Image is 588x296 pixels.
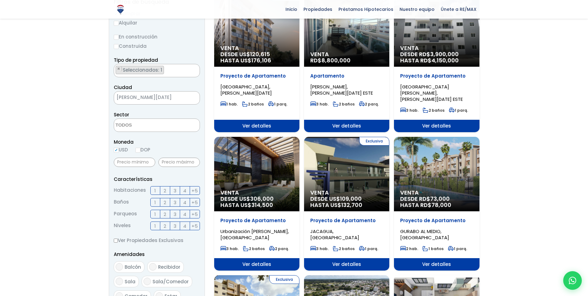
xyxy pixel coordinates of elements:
span: HASTA RD$ [400,202,473,208]
span: 3 [174,222,176,230]
span: Exclusiva [269,275,299,284]
label: En construcción [114,33,200,41]
span: 4 [183,222,186,230]
span: Venta [310,51,383,57]
span: DESDE US$ [310,196,383,208]
span: 1 [154,210,156,218]
span: Préstamos Hipotecarios [335,5,396,14]
span: 109,000 [340,195,362,203]
span: Venta [220,45,293,51]
span: HASTA US$ [220,57,293,64]
span: 306,000 [250,195,274,203]
span: 3 [174,187,176,195]
span: Sector [114,111,129,118]
span: 73,000 [430,195,450,203]
span: Niveles [114,222,131,230]
span: Moneda [114,138,200,146]
label: Construida [114,42,200,50]
span: Únete a RE/MAX [438,5,480,14]
li: APARTAMENTO [116,66,164,74]
span: RD$ [310,56,351,64]
span: Propiedades [300,5,335,14]
span: 4 [183,210,186,218]
span: Habitaciones [114,186,146,195]
label: USD [114,146,128,154]
span: 3 [174,199,176,206]
span: 2 parq. [359,101,379,107]
span: Nuestro equipo [396,5,438,14]
span: × [117,66,120,72]
span: Venta [400,190,473,196]
span: 1 parq. [448,246,467,251]
span: 2 [164,222,166,230]
span: 176,106 [251,56,271,64]
span: [GEOGRAPHIC_DATA], [PERSON_NAME][DATE] [220,83,272,96]
textarea: Search [114,64,117,78]
a: Exclusiva Venta DESDE US$109,000 HASTA US$132,700 Proyecto de Apartamento JACAGUA, [GEOGRAPHIC_DA... [304,137,389,271]
span: 2 baños [243,246,265,251]
span: HASTA US$ [310,202,383,208]
span: 1 [154,199,156,206]
textarea: Search [114,119,174,132]
span: Ver detalles [304,120,389,132]
span: [GEOGRAPHIC_DATA][PERSON_NAME], [PERSON_NAME][DATE] ESTE [400,83,463,102]
span: Parqueos [114,210,137,218]
span: × [190,95,193,101]
img: Logo de REMAX [115,4,126,15]
span: 2 [164,187,166,195]
span: Ver detalles [304,258,389,271]
span: Recibidor [158,264,180,270]
button: Remove item [116,66,122,72]
span: SANTO DOMINGO DE GUZMÁN [114,91,200,105]
a: Venta DESDE RD$73,000 HASTA RD$78,000 Proyecto de Apartamento GURABO AL MEDIO, [GEOGRAPHIC_DATA] ... [394,137,479,271]
span: Tipo de propiedad [114,57,158,63]
input: Construida [114,44,119,49]
span: 132,700 [341,201,362,209]
span: 8,800,000 [321,56,351,64]
input: Sala/Comedor [144,278,151,285]
span: 1 parq. [359,246,378,251]
input: Precio mínimo [114,158,155,167]
p: Proyecto de Apartamento [220,218,293,224]
span: Ver detalles [394,258,479,271]
span: DESDE RD$ [400,51,473,64]
span: Exclusiva [359,137,389,146]
span: 1 parq. [449,108,468,113]
span: 2 baños [423,108,444,113]
span: Venta [400,45,473,51]
span: 2 [164,210,166,218]
span: DESDE RD$ [400,196,473,208]
input: Recibidor [149,263,157,271]
input: Ver Propiedades Exclusivas [114,239,118,243]
span: 2 parq. [269,246,289,251]
span: HASTA US$ [220,202,293,208]
span: 3 hab. [310,101,329,107]
span: 1 [154,187,156,195]
span: Ver detalles [394,120,479,132]
span: Sala [125,278,135,285]
span: 3 [174,210,176,218]
span: DESDE US$ [220,51,293,64]
button: Remove all items [193,66,197,72]
span: 78,000 [431,201,451,209]
span: Urbanización [PERSON_NAME], [GEOGRAPHIC_DATA] [220,228,289,241]
input: En construcción [114,35,119,40]
span: Ciudad [114,84,132,91]
span: 1 baños [422,246,444,251]
span: Venta [220,190,293,196]
span: JACAGUA, [GEOGRAPHIC_DATA] [310,228,359,241]
p: Amenidades [114,250,200,258]
label: Alquilar [114,19,200,27]
span: 4 [183,187,186,195]
span: 3 hab. [220,246,239,251]
span: Ver detalles [214,120,299,132]
label: DOP [135,146,150,154]
span: 2 baños [333,101,355,107]
input: Precio máximo [158,158,200,167]
p: Características [114,175,200,183]
span: 2 baños [333,246,355,251]
span: 1 [154,222,156,230]
a: Venta DESDE US$306,000 HASTA US$314,500 Proyecto de Apartamento Urbanización [PERSON_NAME], [GEOG... [214,137,299,271]
span: 1 parq. [268,101,287,107]
p: Proyecto de Apartamento [220,73,293,79]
